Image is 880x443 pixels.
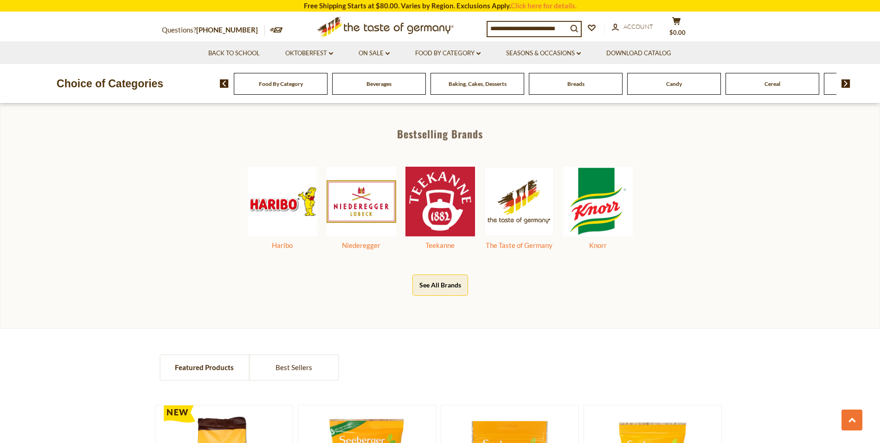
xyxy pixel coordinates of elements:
[563,229,633,251] a: Knorr
[506,48,581,59] a: Seasons & Occasions
[449,80,507,87] a: Baking, Cakes, Desserts
[606,48,671,59] a: Download Catalog
[764,80,780,87] a: Cereal
[0,129,880,139] div: Bestselling Brands
[412,274,468,295] button: See All Brands
[567,80,585,87] a: Breads
[563,167,633,236] img: Knorr
[196,26,258,34] a: [PHONE_NUMBER]
[327,167,396,236] img: Niederegger
[285,48,333,59] a: Oktoberfest
[484,167,554,236] img: The Taste of Germany
[259,80,303,87] a: Food By Category
[484,240,554,251] div: The Taste of Germany
[327,240,396,251] div: Niederegger
[612,22,653,32] a: Account
[248,167,317,236] img: Haribo
[405,240,475,251] div: Teekanne
[366,80,392,87] a: Beverages
[405,229,475,251] a: Teekanne
[327,229,396,251] a: Niederegger
[248,240,317,251] div: Haribo
[511,1,577,10] a: Click here for details.
[250,355,338,380] a: Best Sellers
[669,29,686,36] span: $0.00
[663,17,691,40] button: $0.00
[415,48,481,59] a: Food By Category
[359,48,390,59] a: On Sale
[484,229,554,251] a: The Taste of Germany
[563,240,633,251] div: Knorr
[162,24,265,36] p: Questions?
[841,79,850,88] img: next arrow
[405,167,475,236] img: Teekanne
[161,355,249,380] a: Featured Products
[208,48,260,59] a: Back to School
[248,229,317,251] a: Haribo
[220,79,229,88] img: previous arrow
[623,23,653,30] span: Account
[666,80,682,87] a: Candy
